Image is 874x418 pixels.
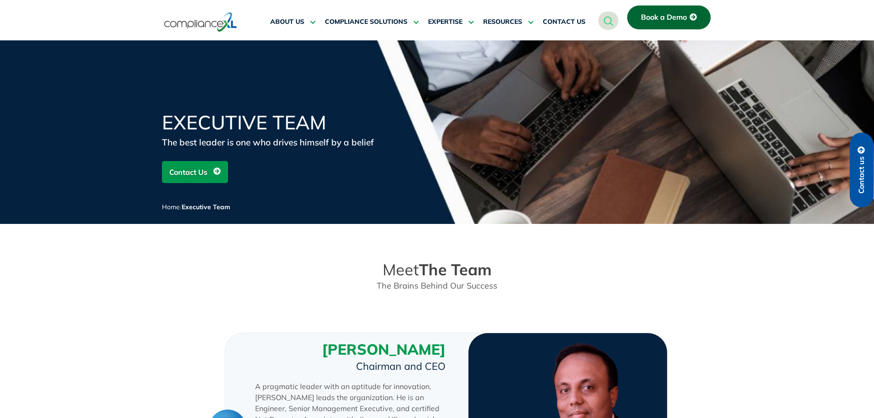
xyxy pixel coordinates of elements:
[543,18,585,26] span: CONTACT US
[857,156,866,194] span: Contact us
[167,261,708,279] h2: Meet
[543,11,585,33] a: CONTACT US
[255,340,445,358] h3: [PERSON_NAME]
[162,136,382,149] div: The best leader is one who drives himself by a belief
[483,11,534,33] a: RESOURCES
[598,11,618,30] a: navsearch-button
[255,361,445,372] h5: Chairman and CEO
[162,203,230,211] span: /
[483,18,522,26] span: RESOURCES
[162,161,228,183] a: Contact Us
[270,11,316,33] a: ABOUT US
[428,11,474,33] a: EXPERTISE
[162,203,180,211] a: Home
[169,163,207,181] span: Contact Us
[428,18,462,26] span: EXPERTISE
[167,280,708,291] p: The Brains Behind Our Success
[162,113,382,132] h1: Executive Team
[182,203,230,211] span: Executive Team
[270,18,304,26] span: ABOUT US
[325,18,407,26] span: COMPLIANCE SOLUTIONS
[641,13,687,22] span: Book a Demo
[627,6,711,29] a: Book a Demo
[419,260,492,279] strong: The Team
[850,133,874,207] a: Contact us
[325,11,419,33] a: COMPLIANCE SOLUTIONS
[164,11,237,33] img: logo-one.svg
